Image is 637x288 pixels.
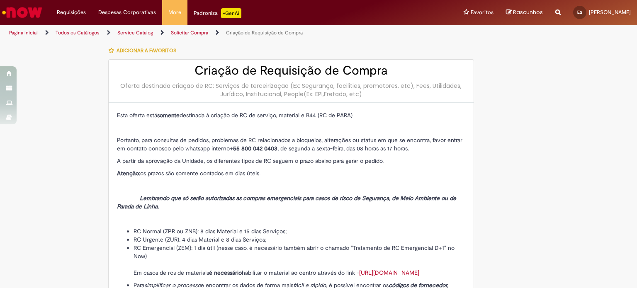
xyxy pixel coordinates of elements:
[221,8,241,18] p: +GenAi
[117,29,153,36] a: Service Catalog
[117,82,465,98] div: Oferta destinada criação de RC: Serviços de terceirização (Ex: Segurança, facilities, promotores,...
[226,29,303,36] a: Criação de Requisição de Compra
[171,29,208,36] a: Solicitar Compra
[1,4,44,21] img: ServiceNow
[117,47,176,54] span: Adicionar a Favoritos
[56,29,100,36] a: Todos os Catálogos
[134,235,465,244] li: RC Urgente (ZUR): 4 dias Material e 8 dias Serviços;
[577,10,582,15] span: ES
[98,8,156,17] span: Despesas Corporativas
[168,8,181,17] span: More
[117,157,465,165] p: A partir da aprovação da Unidade, os diferentes tipos de RC seguem o prazo abaixo para gerar o pe...
[194,8,241,18] div: Padroniza
[117,169,465,177] p: os prazos são somente contados em dias úteis.
[108,42,181,59] button: Adicionar a Favoritos
[117,136,465,152] p: Portanto, para consultas de pedidos, problemas de RC relacionados a bloqueios, alterações ou stat...
[134,244,465,277] li: RC Emergencial (ZEM): 1 dia útil (nesse caso, é necessário também abrir o chamado "Tratamento de ...
[117,194,456,210] em: Lembrando que só serão autorizadas as compras emergenciais para casos de risco de Segurança, de M...
[230,145,277,152] strong: +55 800 042 0403
[506,9,543,17] a: Rascunhos
[209,269,242,276] strong: é necessário
[359,269,419,276] a: [URL][DOMAIN_NAME]
[471,8,494,17] span: Favoritos
[117,64,465,77] h2: Criação de Requisição de Compra
[9,29,38,36] a: Página inicial
[513,8,543,16] span: Rascunhos
[57,8,86,17] span: Requisições
[117,169,140,177] strong: Atenção:
[134,227,465,235] li: RC Normal (ZPR ou ZNB): 8 dias Material e 15 dias Serviços;
[589,9,631,16] span: [PERSON_NAME]
[117,111,465,119] p: Esta oferta está destinada à criação de RC de serviço, material e B44 (RC de PARA)
[157,111,180,119] strong: somente
[6,25,418,41] ul: Trilhas de página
